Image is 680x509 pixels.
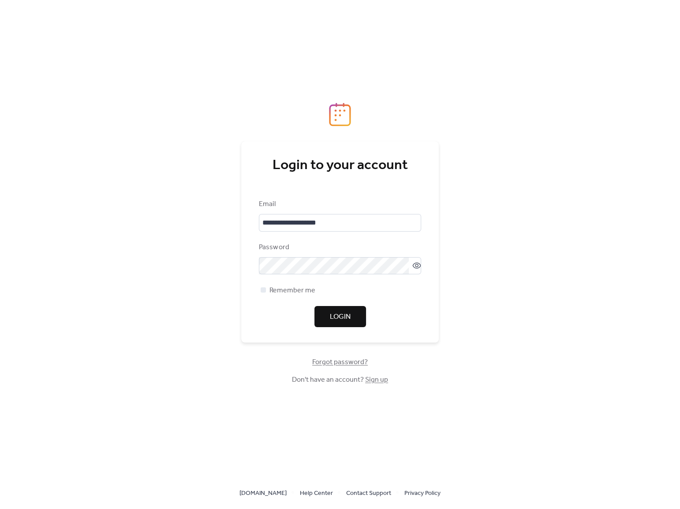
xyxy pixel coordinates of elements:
[404,487,441,498] a: Privacy Policy
[346,487,391,498] a: Contact Support
[314,306,366,327] button: Login
[300,488,333,499] span: Help Center
[259,242,419,253] div: Password
[259,199,419,210] div: Email
[239,488,287,499] span: [DOMAIN_NAME]
[365,373,388,387] a: Sign up
[292,375,388,385] span: Don't have an account?
[312,357,368,368] span: Forgot password?
[312,360,368,365] a: Forgot password?
[330,312,351,322] span: Login
[329,103,351,126] img: logo
[300,487,333,498] a: Help Center
[346,488,391,499] span: Contact Support
[259,157,421,174] div: Login to your account
[269,285,315,296] span: Remember me
[239,487,287,498] a: [DOMAIN_NAME]
[404,488,441,499] span: Privacy Policy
